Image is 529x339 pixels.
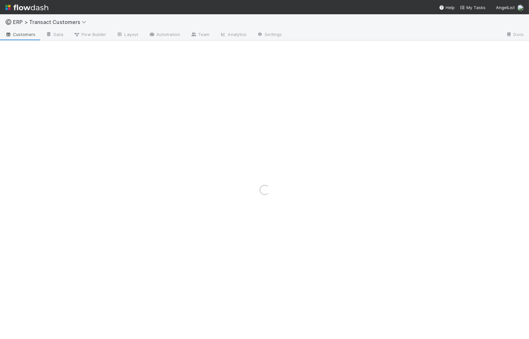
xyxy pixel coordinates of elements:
[143,30,185,40] a: Automation
[252,30,287,40] a: Settings
[68,30,111,40] a: Flow Builder
[5,19,12,25] span: ©️
[215,30,252,40] a: Analytics
[185,30,215,40] a: Team
[112,30,144,40] a: Layout
[5,31,35,38] span: Customers
[439,4,455,11] div: Help
[496,5,515,10] span: AngelList
[460,5,486,10] span: My Tasks
[74,31,106,38] span: Flow Builder
[5,2,48,13] img: logo-inverted-e16ddd16eac7371096b0.svg
[41,30,68,40] a: Data
[460,4,486,11] a: My Tasks
[13,19,90,25] span: ERP > Transact Customers
[517,5,524,11] img: avatar_31a23b92-6f17-4cd3-bc91-ece30a602713.png
[501,30,529,40] a: Docs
